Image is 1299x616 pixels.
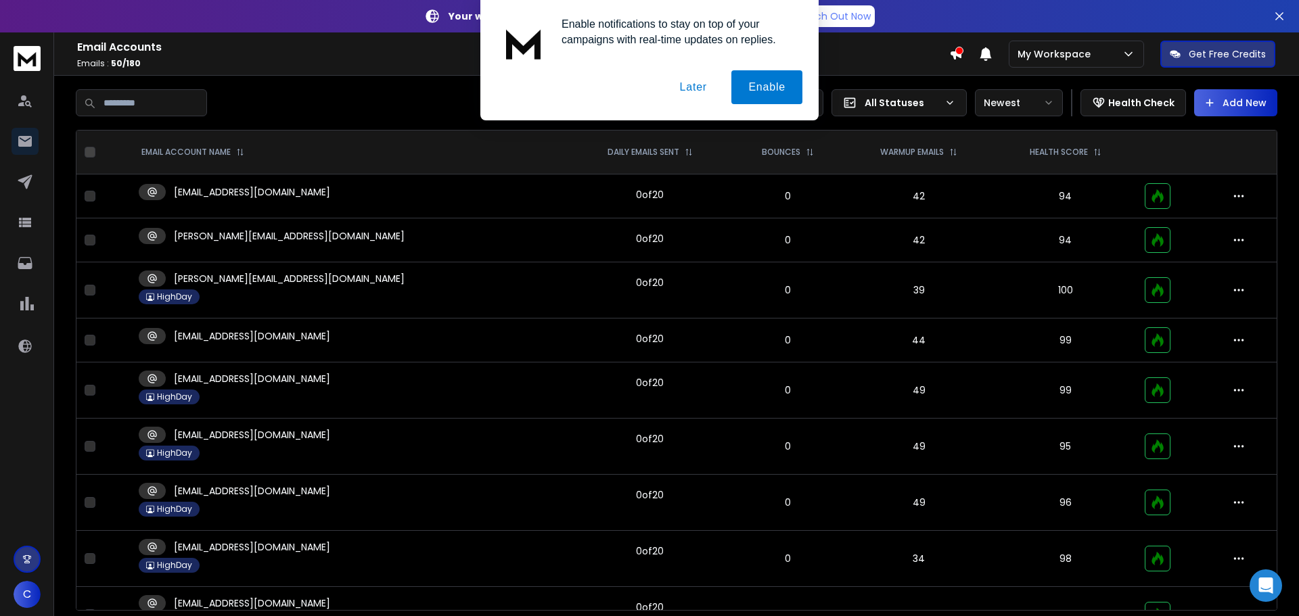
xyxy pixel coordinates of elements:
[844,218,994,262] td: 42
[995,218,1137,262] td: 94
[157,560,192,571] p: HighDay
[739,383,836,397] p: 0
[636,544,664,558] div: 0 of 20
[174,428,330,442] p: [EMAIL_ADDRESS][DOMAIN_NAME]
[174,229,405,243] p: [PERSON_NAME][EMAIL_ADDRESS][DOMAIN_NAME]
[608,147,679,158] p: DAILY EMAILS SENT
[844,531,994,587] td: 34
[995,419,1137,475] td: 95
[636,232,664,245] div: 0 of 20
[157,392,192,402] p: HighDay
[174,596,330,610] p: [EMAIL_ADDRESS][DOMAIN_NAME]
[174,540,330,554] p: [EMAIL_ADDRESS][DOMAIN_NAME]
[497,16,551,70] img: notification icon
[844,318,994,362] td: 44
[157,448,192,458] p: HighDay
[636,488,664,502] div: 0 of 20
[1250,569,1282,602] div: Open Intercom Messenger
[739,496,836,509] p: 0
[636,276,664,289] div: 0 of 20
[662,70,723,104] button: Later
[844,174,994,218] td: 42
[636,332,664,346] div: 0 of 20
[636,432,664,446] div: 0 of 20
[1030,147,1088,158] p: HEALTH SCORE
[157,504,192,515] p: HighDay
[880,147,944,158] p: WARMUP EMAILS
[174,329,330,343] p: [EMAIL_ADDRESS][DOMAIN_NAME]
[995,318,1137,362] td: 99
[636,600,664,614] div: 0 of 20
[995,475,1137,531] td: 96
[174,185,330,199] p: [EMAIL_ADDRESS][DOMAIN_NAME]
[174,484,330,498] p: [EMAIL_ADDRESS][DOMAIN_NAME]
[995,362,1137,419] td: 99
[739,233,836,247] p: 0
[844,262,994,318] td: 39
[174,272,405,285] p: [PERSON_NAME][EMAIL_ADDRESS][DOMAIN_NAME]
[731,70,802,104] button: Enable
[174,372,330,385] p: [EMAIL_ADDRESS][DOMAIN_NAME]
[739,283,836,297] p: 0
[739,552,836,565] p: 0
[141,147,244,158] div: EMAIL ACCOUNT NAME
[844,419,994,475] td: 49
[739,333,836,347] p: 0
[14,581,41,608] button: C
[844,362,994,419] td: 49
[551,16,802,47] div: Enable notifications to stay on top of your campaigns with real-time updates on replies.
[995,262,1137,318] td: 100
[739,440,836,453] p: 0
[995,174,1137,218] td: 94
[995,531,1137,587] td: 98
[157,291,192,302] p: HighDay
[636,188,664,202] div: 0 of 20
[636,376,664,389] div: 0 of 20
[762,147,800,158] p: BOUNCES
[739,189,836,203] p: 0
[844,475,994,531] td: 49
